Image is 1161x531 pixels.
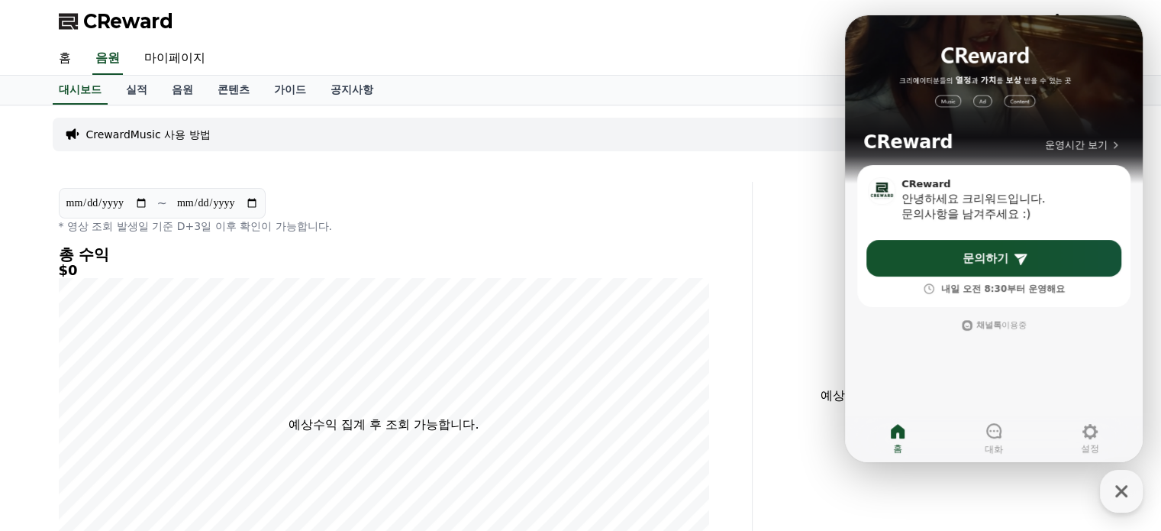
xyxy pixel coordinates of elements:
a: 대시보드 [53,76,108,105]
a: 마이페이지 [132,43,218,75]
a: 음원 [92,43,123,75]
a: 음원 [160,76,205,105]
a: CrewardMusic 사용 방법 [86,127,211,142]
p: 예상수익 집계 후 조회 가능합니다. [289,416,479,434]
a: 홈 [47,43,83,75]
p: ~ [157,194,167,212]
a: 콘텐츠 [205,76,262,105]
a: 가이드 [262,76,318,105]
p: * 영상 조회 발생일 기준 D+3일 이후 확인이 가능합니다. [59,219,709,234]
p: 예상수익 집계 후 조회 가능합니다. [765,387,1066,405]
h5: $0 [59,263,709,278]
span: CReward [83,9,173,34]
a: 공지사항 [318,76,385,105]
h4: 총 수익 [59,246,709,263]
a: 실적 [114,76,160,105]
a: CReward [59,9,173,34]
iframe: Channel chat [845,15,1143,462]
